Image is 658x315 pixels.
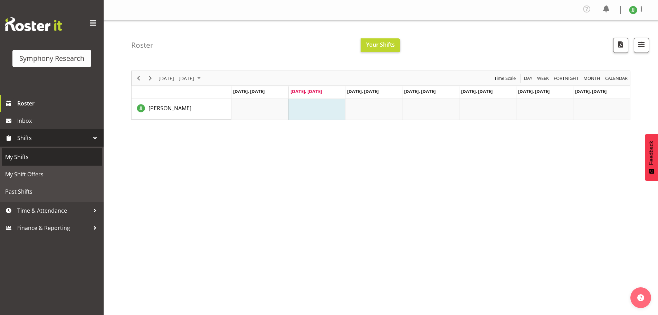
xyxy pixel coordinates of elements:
[523,74,533,83] span: Day
[17,133,90,143] span: Shifts
[613,38,628,53] button: Download a PDF of the roster according to the set date range.
[17,115,100,126] span: Inbox
[575,88,607,94] span: [DATE], [DATE]
[158,74,204,83] button: August 25 - 31, 2025
[461,88,493,94] span: [DATE], [DATE]
[347,88,379,94] span: [DATE], [DATE]
[536,74,550,83] button: Timeline Week
[518,88,550,94] span: [DATE], [DATE]
[144,71,156,85] div: Next
[604,74,629,83] button: Month
[494,74,516,83] span: Time Scale
[2,148,102,166] a: My Shifts
[604,74,628,83] span: calendar
[149,104,191,112] a: [PERSON_NAME]
[134,74,143,83] button: Previous
[645,134,658,181] button: Feedback - Show survey
[404,88,436,94] span: [DATE], [DATE]
[231,99,630,120] table: Timeline Week of August 26, 2025
[131,41,153,49] h4: Roster
[233,88,265,94] span: [DATE], [DATE]
[361,38,400,52] button: Your Shifts
[553,74,579,83] span: Fortnight
[637,294,644,301] img: help-xxl-2.png
[493,74,517,83] button: Time Scale
[634,38,649,53] button: Filter Shifts
[146,74,155,83] button: Next
[5,169,98,179] span: My Shift Offers
[5,152,98,162] span: My Shifts
[2,183,102,200] a: Past Shifts
[19,53,84,64] div: Symphony Research
[17,223,90,233] span: Finance & Reporting
[583,74,601,83] span: Month
[553,74,580,83] button: Fortnight
[133,71,144,85] div: Previous
[536,74,550,83] span: Week
[629,6,637,14] img: joshua-joel11891.jpg
[5,186,98,197] span: Past Shifts
[131,71,630,120] div: Timeline Week of August 26, 2025
[648,141,655,165] span: Feedback
[17,205,90,216] span: Time & Attendance
[2,166,102,183] a: My Shift Offers
[132,99,231,120] td: Joshua Joel resource
[366,41,395,48] span: Your Shifts
[158,74,195,83] span: [DATE] - [DATE]
[523,74,534,83] button: Timeline Day
[582,74,602,83] button: Timeline Month
[5,17,62,31] img: Rosterit website logo
[290,88,322,94] span: [DATE], [DATE]
[17,98,100,109] span: Roster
